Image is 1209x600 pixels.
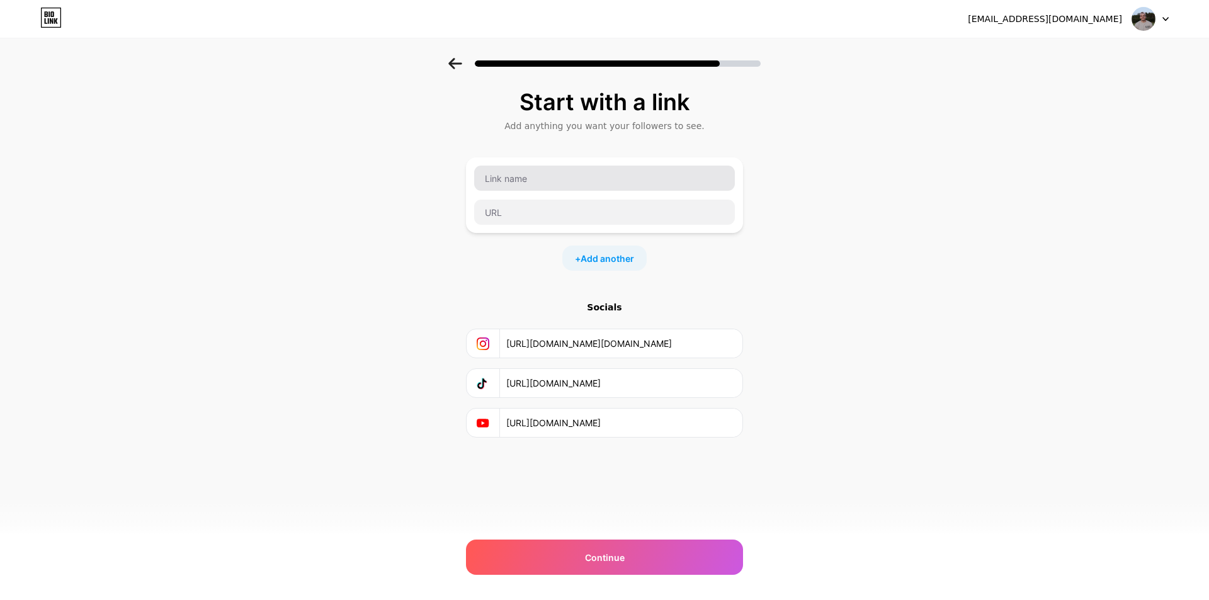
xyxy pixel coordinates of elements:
span: Add another [581,252,634,265]
div: Add anything you want your followers to see. [472,120,737,132]
span: Continue [585,551,625,564]
div: Socials [466,301,743,314]
div: Start with a link [472,89,737,115]
input: URL [506,369,735,397]
input: URL [506,409,735,437]
input: URL [506,329,735,358]
input: URL [474,200,735,225]
img: Steevy Beaulieu [1132,7,1155,31]
div: + [562,246,647,271]
div: [EMAIL_ADDRESS][DOMAIN_NAME] [968,13,1122,26]
input: Link name [474,166,735,191]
